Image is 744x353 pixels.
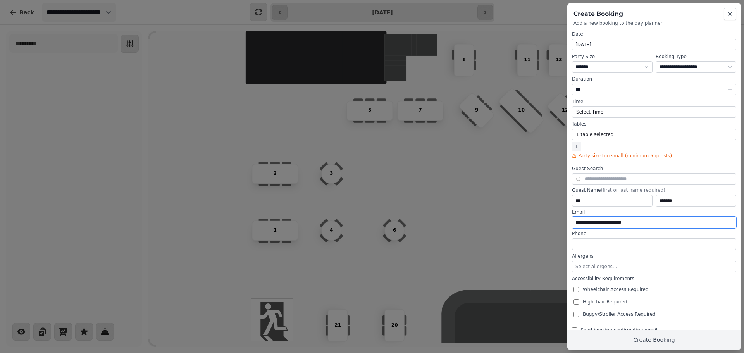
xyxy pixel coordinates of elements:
label: Guest Search [572,165,736,172]
input: Buggy/Stroller Access Required [573,312,579,317]
label: Allergens [572,253,736,259]
label: Email [572,209,736,215]
button: Create Booking [567,330,741,350]
span: (first or last name required) [601,188,665,193]
span: Highchair Required [583,299,627,305]
label: Date [572,31,736,37]
input: Highchair Required [573,299,579,305]
p: Add a new booking to the day planner [573,20,735,26]
button: Select Time [572,106,736,118]
span: Wheelchair Access Required [583,286,649,293]
button: [DATE] [572,39,736,50]
span: Party size too small (minimum 5 guests) [578,153,672,159]
label: Guest Name [572,187,736,193]
label: Tables [572,121,736,127]
button: 1 table selected [572,129,736,140]
label: Booking Type [656,53,736,60]
input: Wheelchair Access Required [573,287,579,292]
label: Party Size [572,53,653,60]
label: Duration [572,76,736,82]
span: Select allergens... [575,264,617,269]
button: Select allergens... [572,261,736,272]
label: Phone [572,231,736,237]
span: Send booking confirmation email [580,327,657,333]
label: Time [572,98,736,105]
label: Accessibility Requirements [572,276,736,282]
span: Buggy/Stroller Access Required [583,311,656,317]
input: Send booking confirmation email [572,327,577,333]
h2: Create Booking [573,9,735,19]
span: 1 [572,142,581,151]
